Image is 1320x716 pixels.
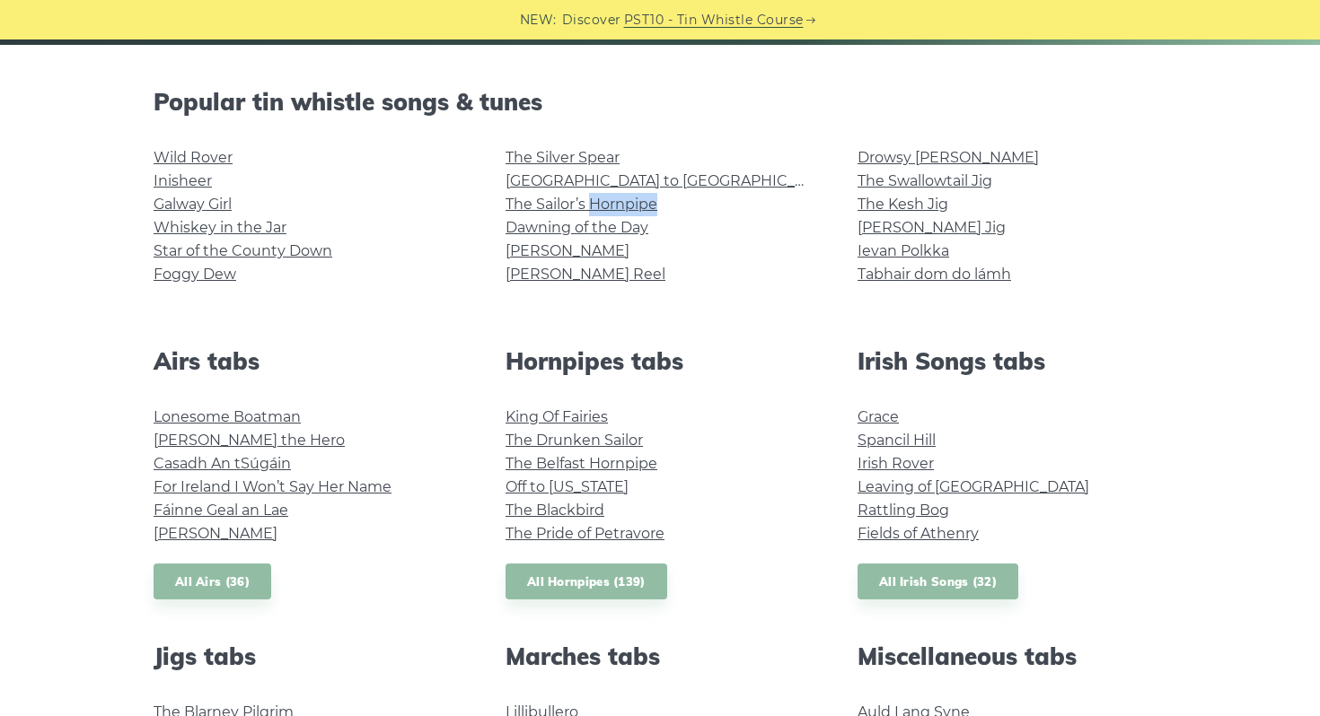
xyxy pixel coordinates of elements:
[154,563,271,600] a: All Airs (36)
[506,432,643,449] a: The Drunken Sailor
[858,219,1006,236] a: [PERSON_NAME] Jig
[858,172,992,189] a: The Swallowtail Jig
[154,525,277,542] a: [PERSON_NAME]
[154,347,462,375] h2: Airs tabs
[858,525,979,542] a: Fields of Athenry
[858,149,1039,166] a: Drowsy [PERSON_NAME]
[506,408,608,425] a: King Of Fairies
[624,10,804,31] a: PST10 - Tin Whistle Course
[858,642,1166,670] h2: Miscellaneous tabs
[858,408,899,425] a: Grace
[858,502,949,519] a: Rattling Bog
[506,525,664,542] a: The Pride of Petravore
[506,455,657,472] a: The Belfast Hornpipe
[858,432,936,449] a: Spancil Hill
[154,432,345,449] a: [PERSON_NAME] the Hero
[506,563,667,600] a: All Hornpipes (139)
[154,172,212,189] a: Inisheer
[858,455,934,472] a: Irish Rover
[154,88,1166,116] h2: Popular tin whistle songs & tunes
[154,478,392,495] a: For Ireland I Won’t Say Her Name
[858,563,1018,600] a: All Irish Songs (32)
[506,478,629,495] a: Off to [US_STATE]
[858,347,1166,375] h2: Irish Songs tabs
[506,219,648,236] a: Dawning of the Day
[506,196,657,213] a: The Sailor’s Hornpipe
[154,219,286,236] a: Whiskey in the Jar
[506,149,620,166] a: The Silver Spear
[506,266,665,283] a: [PERSON_NAME] Reel
[154,266,236,283] a: Foggy Dew
[506,502,604,519] a: The Blackbird
[858,196,948,213] a: The Kesh Jig
[154,408,301,425] a: Lonesome Boatman
[154,242,332,259] a: Star of the County Down
[520,10,557,31] span: NEW:
[506,642,814,670] h2: Marches tabs
[154,149,233,166] a: Wild Rover
[858,266,1011,283] a: Tabhair dom do lámh
[154,502,288,519] a: Fáinne Geal an Lae
[858,478,1089,495] a: Leaving of [GEOGRAPHIC_DATA]
[154,455,291,472] a: Casadh An tSúgáin
[506,347,814,375] h2: Hornpipes tabs
[858,242,949,259] a: Ievan Polkka
[154,196,232,213] a: Galway Girl
[506,172,837,189] a: [GEOGRAPHIC_DATA] to [GEOGRAPHIC_DATA]
[154,642,462,670] h2: Jigs tabs
[506,242,629,259] a: [PERSON_NAME]
[562,10,621,31] span: Discover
